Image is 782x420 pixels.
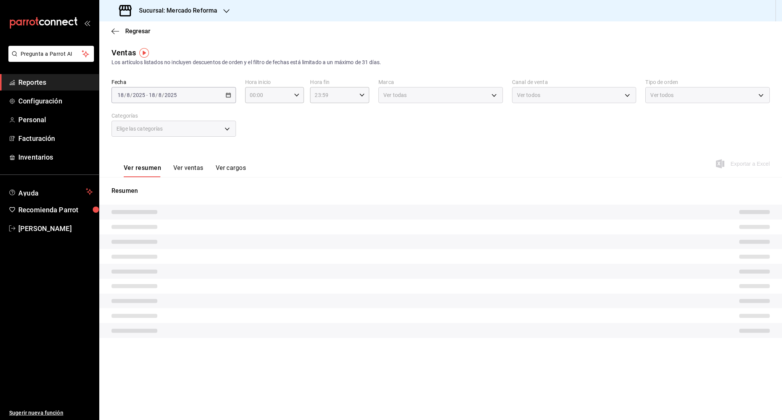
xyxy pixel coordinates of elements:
[111,58,770,66] div: Los artículos listados no incluyen descuentos de orden y el filtro de fechas está limitado a un m...
[517,91,540,99] span: Ver todos
[18,187,83,196] span: Ayuda
[155,92,158,98] span: /
[133,6,217,15] h3: Sucursal: Mercado Reforma
[378,79,503,85] label: Marca
[146,92,148,98] span: -
[18,152,93,162] span: Inventarios
[84,20,90,26] button: open_drawer_menu
[650,91,674,99] span: Ver todos
[18,96,93,106] span: Configuración
[18,205,93,215] span: Recomienda Parrot
[149,92,155,98] input: --
[245,79,304,85] label: Hora inicio
[512,79,637,85] label: Canal de venta
[173,164,204,177] button: Ver ventas
[9,409,93,417] span: Sugerir nueva función
[5,55,94,63] a: Pregunta a Parrot AI
[18,223,93,234] span: [PERSON_NAME]
[111,47,136,58] div: Ventas
[124,164,246,177] div: navigation tabs
[645,79,770,85] label: Tipo de orden
[111,113,236,118] label: Categorías
[111,186,770,195] p: Resumen
[18,77,93,87] span: Reportes
[18,133,93,144] span: Facturación
[162,92,164,98] span: /
[130,92,132,98] span: /
[158,92,162,98] input: --
[216,164,246,177] button: Ver cargos
[126,92,130,98] input: --
[310,79,369,85] label: Hora fin
[164,92,177,98] input: ----
[116,125,163,132] span: Elige las categorías
[111,27,150,35] button: Regresar
[139,48,149,58] img: Tooltip marker
[117,92,124,98] input: --
[21,50,82,58] span: Pregunta a Parrot AI
[125,27,150,35] span: Regresar
[383,91,407,99] span: Ver todas
[8,46,94,62] button: Pregunta a Parrot AI
[111,79,236,85] label: Fecha
[124,164,161,177] button: Ver resumen
[132,92,145,98] input: ----
[124,92,126,98] span: /
[18,115,93,125] span: Personal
